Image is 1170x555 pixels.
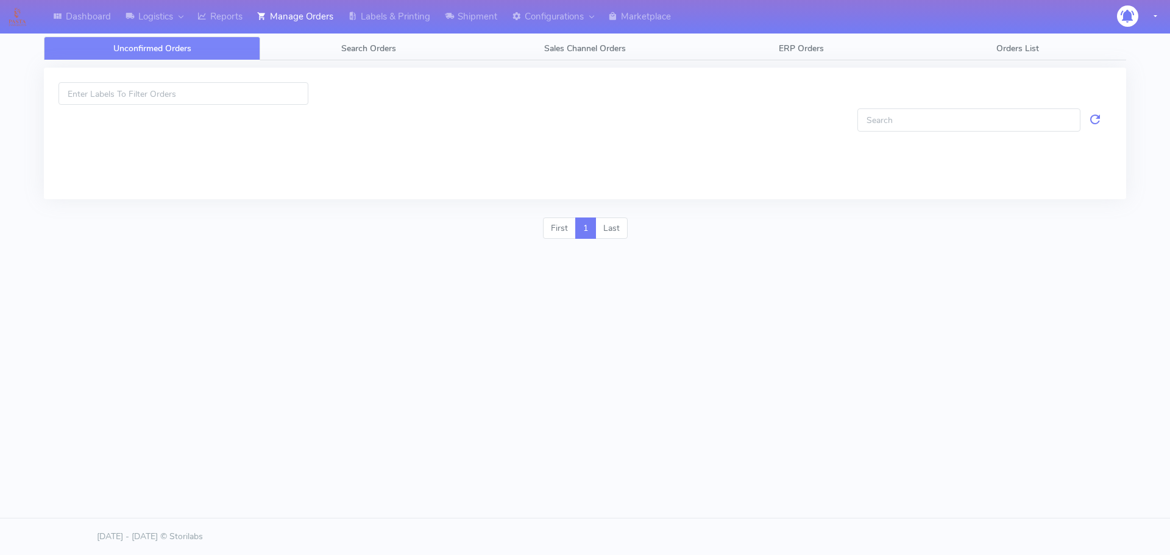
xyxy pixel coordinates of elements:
[575,217,596,239] a: 1
[779,43,824,54] span: ERP Orders
[544,43,626,54] span: Sales Channel Orders
[341,43,396,54] span: Search Orders
[996,43,1039,54] span: Orders List
[857,108,1080,131] input: Search
[113,43,191,54] span: Unconfirmed Orders
[58,82,308,105] input: Enter Labels To Filter Orders
[44,37,1126,60] ul: Tabs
